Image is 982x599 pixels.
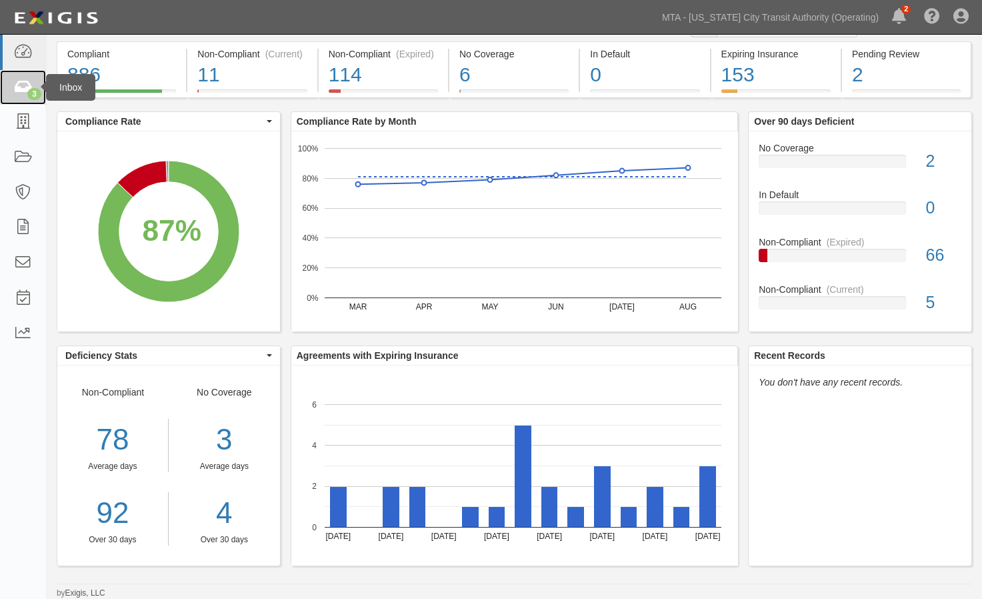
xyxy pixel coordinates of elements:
text: MAR [349,302,367,312]
div: (Current) [265,47,303,61]
text: 20% [302,263,318,273]
text: [DATE] [589,532,615,541]
text: [DATE] [537,532,562,541]
button: Deficiency Stats [57,346,280,365]
a: Expiring Insurance153 [711,89,841,100]
div: Expiring Insurance [721,47,831,61]
i: Help Center - Complianz [924,9,940,25]
text: 60% [302,203,318,213]
text: [DATE] [609,302,635,312]
a: Pending Review2 [842,89,971,100]
text: 40% [302,233,318,243]
div: (Expired) [827,235,865,249]
div: In Default [590,47,699,61]
span: Deficiency Stats [65,349,263,362]
a: Non-Compliant(Current)11 [187,89,317,100]
text: APR [415,302,432,312]
button: Compliance Rate [57,112,280,131]
div: Non-Compliant [749,283,971,296]
svg: A chart. [291,366,738,566]
small: by [57,588,105,599]
div: 3 [179,419,270,461]
div: 886 [67,61,176,89]
a: Non-Compliant(Current)5 [759,283,961,320]
div: 78 [57,419,168,461]
text: [DATE] [431,532,457,541]
div: Average days [57,461,168,472]
a: MTA - [US_STATE] City Transit Authority (Operating) [655,4,885,31]
div: (Current) [827,283,864,296]
text: 2 [312,482,317,491]
div: In Default [749,188,971,201]
text: [DATE] [325,532,351,541]
div: Non-Compliant (Current) [197,47,307,61]
text: 80% [302,173,318,183]
a: In Default0 [580,89,709,100]
a: 4 [179,492,270,534]
div: Over 30 days [179,534,270,546]
div: Inbox [46,74,95,101]
text: 100% [298,143,319,153]
div: Non-Compliant [749,235,971,249]
text: [DATE] [378,532,403,541]
a: Exigis, LLC [65,588,105,598]
a: Compliant886 [57,89,186,100]
em: You don't have any recent records. [759,377,903,388]
a: Non-Compliant(Expired)114 [319,89,448,100]
text: 6 [312,400,317,409]
a: Non-Compliant(Expired)66 [759,235,961,283]
text: MAY [481,302,498,312]
svg: A chart. [291,131,738,332]
b: Agreements with Expiring Insurance [297,350,459,361]
div: (Expired) [396,47,434,61]
b: Compliance Rate by Month [297,116,417,127]
text: 0 [312,522,317,532]
div: Pending Review [852,47,961,61]
div: Compliant [67,47,176,61]
svg: A chart. [57,131,280,332]
text: [DATE] [695,532,721,541]
a: In Default0 [759,188,961,235]
div: 2 [852,61,961,89]
div: 114 [329,61,438,89]
div: 0 [590,61,699,89]
div: 153 [721,61,831,89]
div: 11 [197,61,307,89]
text: [DATE] [484,532,509,541]
div: Non-Compliant (Expired) [329,47,438,61]
div: 3 [27,88,41,100]
div: No Coverage [749,141,971,155]
text: 0% [307,293,319,302]
div: Over 30 days [57,534,168,546]
div: No Coverage [459,47,569,61]
span: Compliance Rate [65,115,263,128]
img: Logo [10,6,102,30]
b: Recent Records [754,350,825,361]
div: 87% [143,209,201,251]
div: 0 [916,196,971,220]
text: JUN [548,302,563,312]
div: Average days [179,461,270,472]
a: No Coverage6 [449,89,579,100]
div: 5 [916,291,971,315]
b: Over 90 days Deficient [754,116,854,127]
text: AUG [679,302,697,312]
a: No Coverage2 [759,141,961,189]
div: No Coverage [169,386,280,546]
text: 4 [312,441,317,450]
text: [DATE] [642,532,667,541]
div: Non-Compliant [57,386,169,546]
div: 2 [916,149,971,173]
div: 6 [459,61,569,89]
div: 66 [916,243,971,267]
a: 92 [57,492,168,534]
